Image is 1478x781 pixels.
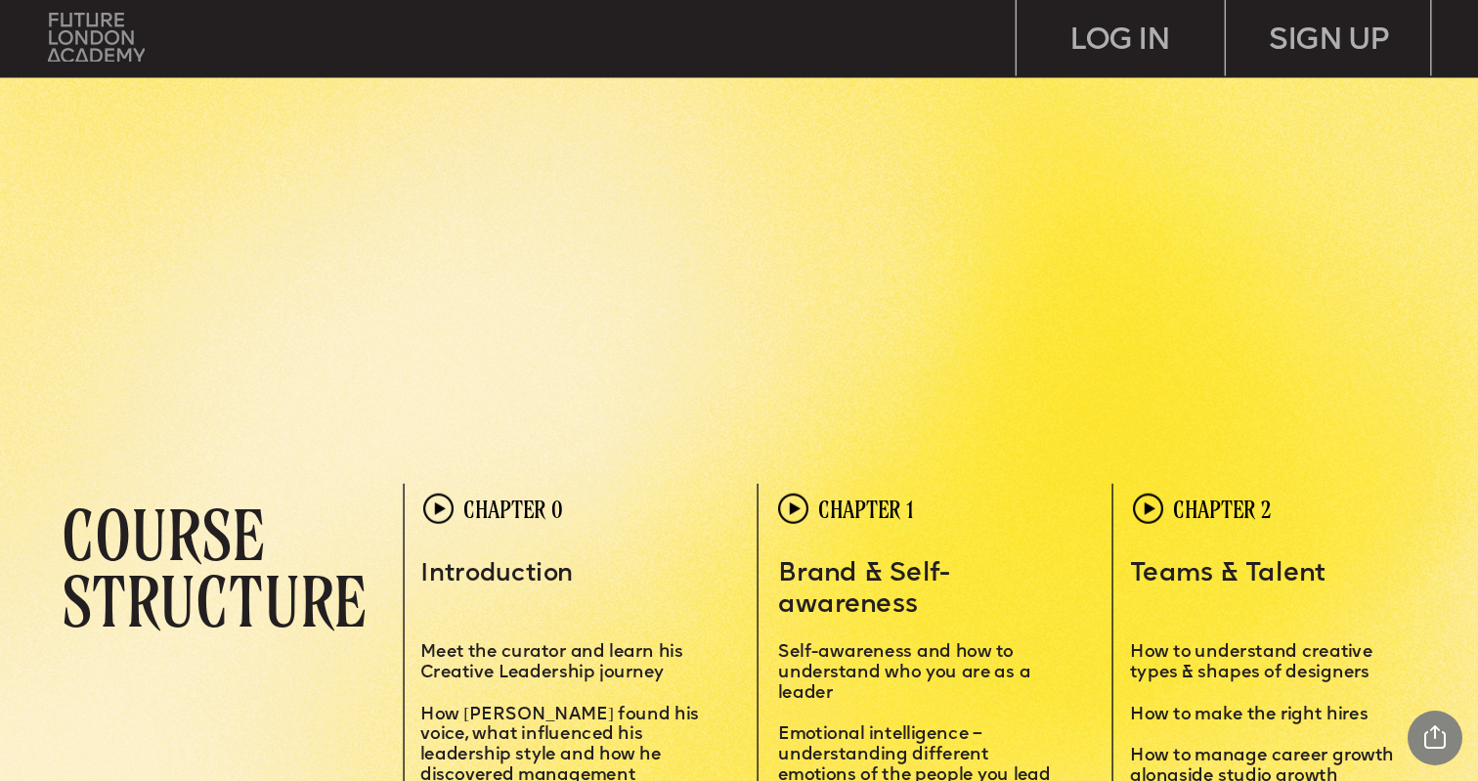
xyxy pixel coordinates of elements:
span: CHAPTER 0 [463,495,563,522]
img: upload-60f0cde6-1fc7-443c-af28-15e41498aeec.png [423,494,454,524]
span: elf-awareness and how to understand who you are as a leader [778,643,1035,701]
span: S [778,643,790,661]
span: How to understand creative types & shapes of designers [1130,643,1376,680]
span: Teams & Talent [1130,561,1326,586]
span: Meet the curator and learn his Creative Leadership journey [420,643,687,680]
img: upload-60f0cde6-1fc7-443c-af28-15e41498aeec.png [778,494,808,524]
span: Introduction [420,561,574,586]
img: upload-60f0cde6-1fc7-443c-af28-15e41498aeec.png [1133,494,1163,524]
span: How to make the right hires [1130,706,1369,723]
span: CHAPTER 1 [818,495,913,522]
div: Share [1408,711,1462,765]
span: Brand & Self-awareness [778,561,950,618]
p: COURSE STRUCTURE [62,500,404,633]
span: CHAPTER 2 [1173,495,1271,522]
img: upload-bfdffa89-fac7-4f57-a443-c7c39906ba42.png [48,13,145,62]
